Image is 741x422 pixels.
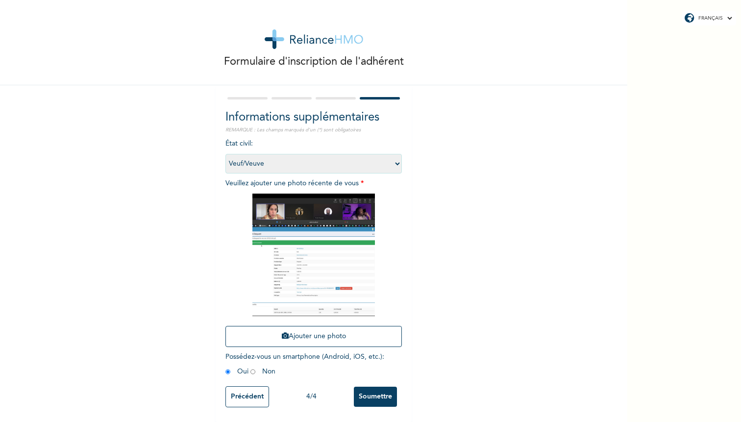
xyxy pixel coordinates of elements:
span: Possédez-vous un smartphone (Android, iOS, etc.) : Oui Non [225,353,384,375]
span: État civil : [225,140,402,167]
img: logo [265,29,363,49]
input: Soumettre [354,387,397,407]
input: Précédent [225,386,269,407]
div: 4 / 4 [269,392,354,402]
p: Formulaire d'inscription de l'adhérent [224,54,404,70]
button: Ajouter une photo [225,326,402,347]
h2: Informations supplémentaires [225,109,402,126]
span: Veuillez ajouter une photo récente de vous [225,180,402,352]
img: Crop [252,194,375,316]
p: REMARQUE : Les champs marqués d'un (*) sont obligatoires [225,126,402,134]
